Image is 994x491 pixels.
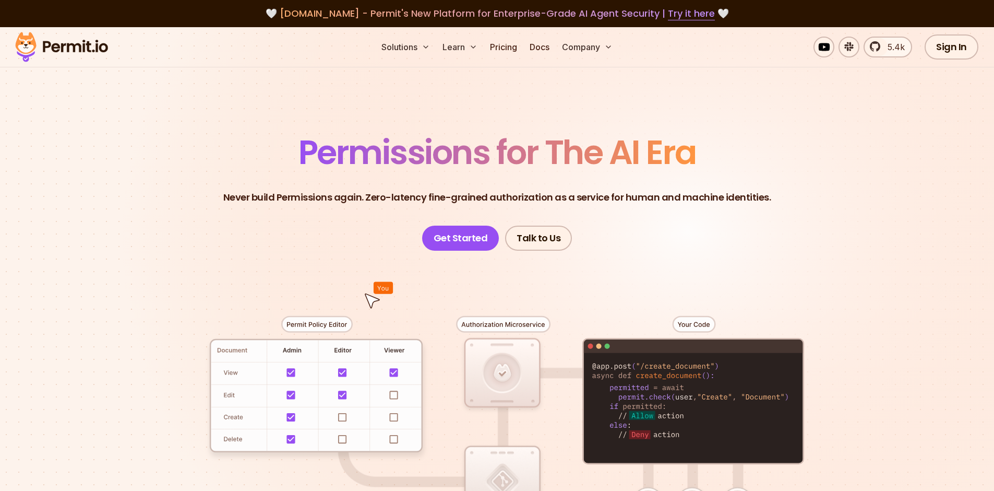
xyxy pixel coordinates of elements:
a: Docs [525,37,554,57]
a: Talk to Us [505,226,572,251]
p: Never build Permissions again. Zero-latency fine-grained authorization as a service for human and... [223,190,771,205]
button: Learn [438,37,482,57]
button: Solutions [377,37,434,57]
a: Sign In [925,34,978,60]
span: 5.4k [881,41,905,53]
button: Company [558,37,617,57]
a: 5.4k [864,37,912,57]
a: Try it here [668,7,715,20]
a: Get Started [422,226,499,251]
a: Pricing [486,37,521,57]
img: Permit logo [10,29,113,65]
span: [DOMAIN_NAME] - Permit's New Platform for Enterprise-Grade AI Agent Security | [280,7,715,20]
div: 🤍 🤍 [25,6,969,21]
span: Permissions for The AI Era [298,129,696,176]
